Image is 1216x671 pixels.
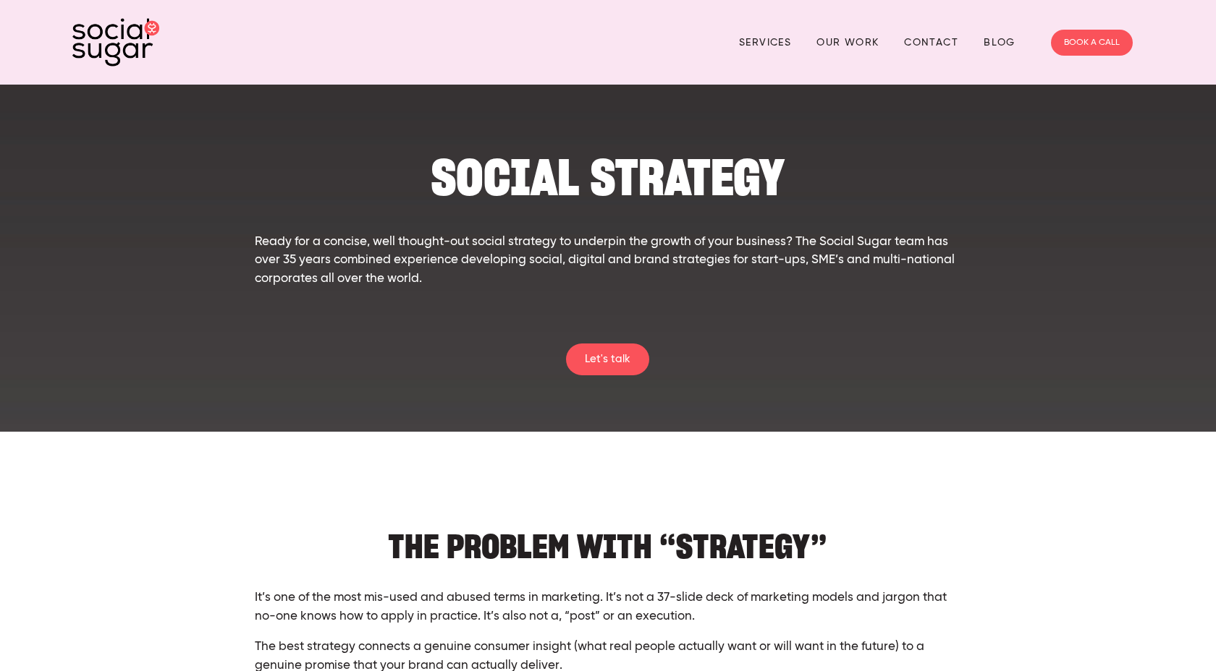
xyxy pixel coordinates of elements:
a: Our Work [816,31,879,54]
h2: THE PROBLEM WITH “STRATEGY” [255,517,960,561]
p: Ready for a concise, well thought-out social strategy to underpin the growth of your business? Th... [255,233,960,289]
h1: SOCIAL STRATEGY [255,155,960,200]
p: It’s one of the most mis-used and abused terms in marketing. It’s not a 37-slide deck of marketin... [255,589,960,625]
a: Services [739,31,791,54]
a: BOOK A CALL [1051,30,1133,56]
a: Let's talk [566,343,649,375]
a: Contact [904,31,958,54]
a: Blog [984,31,1016,54]
img: SocialSugar [72,18,159,67]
